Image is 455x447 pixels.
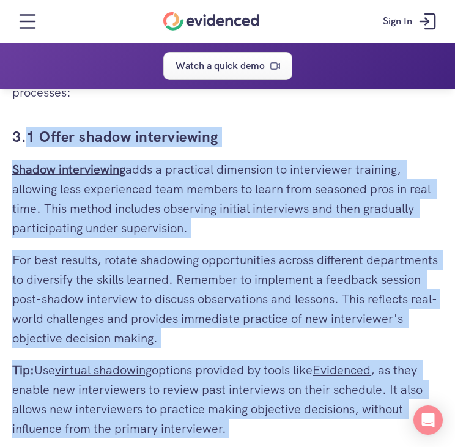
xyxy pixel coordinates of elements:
p: adds a practical dimension to interviewer training, allowing less experienced team members to lea... [12,160,443,238]
a: Home [163,12,259,31]
p: For best results, rotate shadowing opportunities across different departments to diversify the sk... [12,250,443,348]
a: Evidenced [313,362,371,378]
p: Watch a quick demo [176,58,265,74]
strong: Tip: [12,362,34,378]
p: Sign In [383,13,412,29]
a: Shadow interviewing [12,161,125,177]
p: Use options provided by tools like , as they enable new interviewers to review past interviews on... [12,360,443,438]
a: virtual shadowing [55,362,152,378]
a: 3.1 Offer shadow interviewing [12,127,218,146]
a: Watch a quick demo [163,52,292,80]
div: Open Intercom Messenger [413,405,443,435]
a: Sign In [374,3,449,40]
